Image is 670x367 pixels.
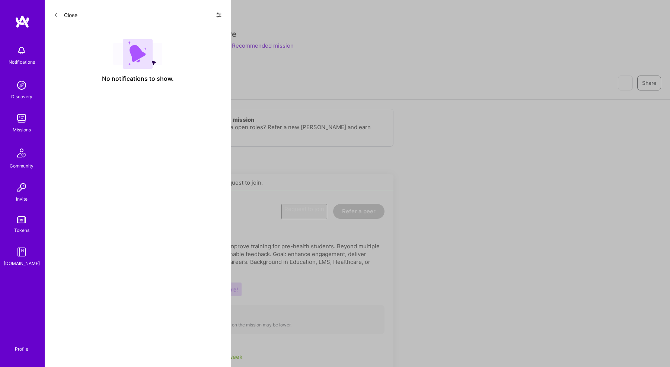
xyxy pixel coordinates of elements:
div: Tokens [14,226,29,234]
div: Notifications [9,58,35,66]
img: discovery [14,78,29,93]
img: empty [113,39,162,69]
img: Invite [14,180,29,195]
img: tokens [17,216,26,223]
div: [DOMAIN_NAME] [4,259,40,267]
img: teamwork [14,111,29,126]
div: Profile [15,345,28,352]
img: bell [14,43,29,58]
div: Invite [16,195,28,203]
span: No notifications to show. [102,75,174,83]
img: Community [13,144,31,162]
img: logo [15,15,30,28]
button: Close [54,9,77,21]
div: Discovery [11,93,32,100]
a: Profile [12,337,31,352]
img: guide book [14,245,29,259]
div: Missions [13,126,31,134]
div: Community [10,162,33,170]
